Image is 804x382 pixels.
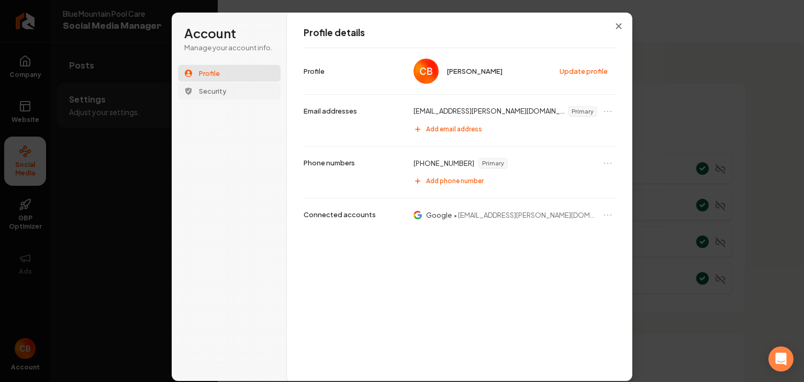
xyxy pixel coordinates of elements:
p: [EMAIL_ADDRESS][PERSON_NAME][DOMAIN_NAME] [414,106,566,117]
span: Add email address [426,125,482,133]
span: Security [199,86,227,96]
img: Google [414,210,422,220]
span: [PERSON_NAME] [447,66,502,76]
span: Primary [479,159,507,168]
button: Update profile [554,63,614,79]
img: Cliff Burwell [414,59,439,84]
p: [PHONE_NUMBER] [414,159,474,168]
p: Manage your account info. [184,43,274,52]
div: Open Intercom Messenger [768,346,794,372]
button: Security [178,83,281,99]
span: • [EMAIL_ADDRESS][PERSON_NAME][DOMAIN_NAME] [454,210,597,220]
button: Open menu [601,157,614,170]
button: Profile [178,65,281,82]
button: Close modal [609,17,628,36]
button: Open menu [601,209,614,221]
button: Open menu [601,105,614,118]
p: Google [426,210,452,220]
h1: Profile details [304,27,616,39]
span: Add phone number [426,177,484,185]
p: Email addresses [304,106,357,116]
span: Profile [199,69,220,78]
button: Add phone number [408,173,616,189]
p: Profile [304,66,325,76]
button: Add email address [408,121,616,138]
p: Connected accounts [304,210,376,219]
p: Phone numbers [304,158,355,167]
span: Primary [568,107,597,116]
h1: Account [184,25,274,42]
